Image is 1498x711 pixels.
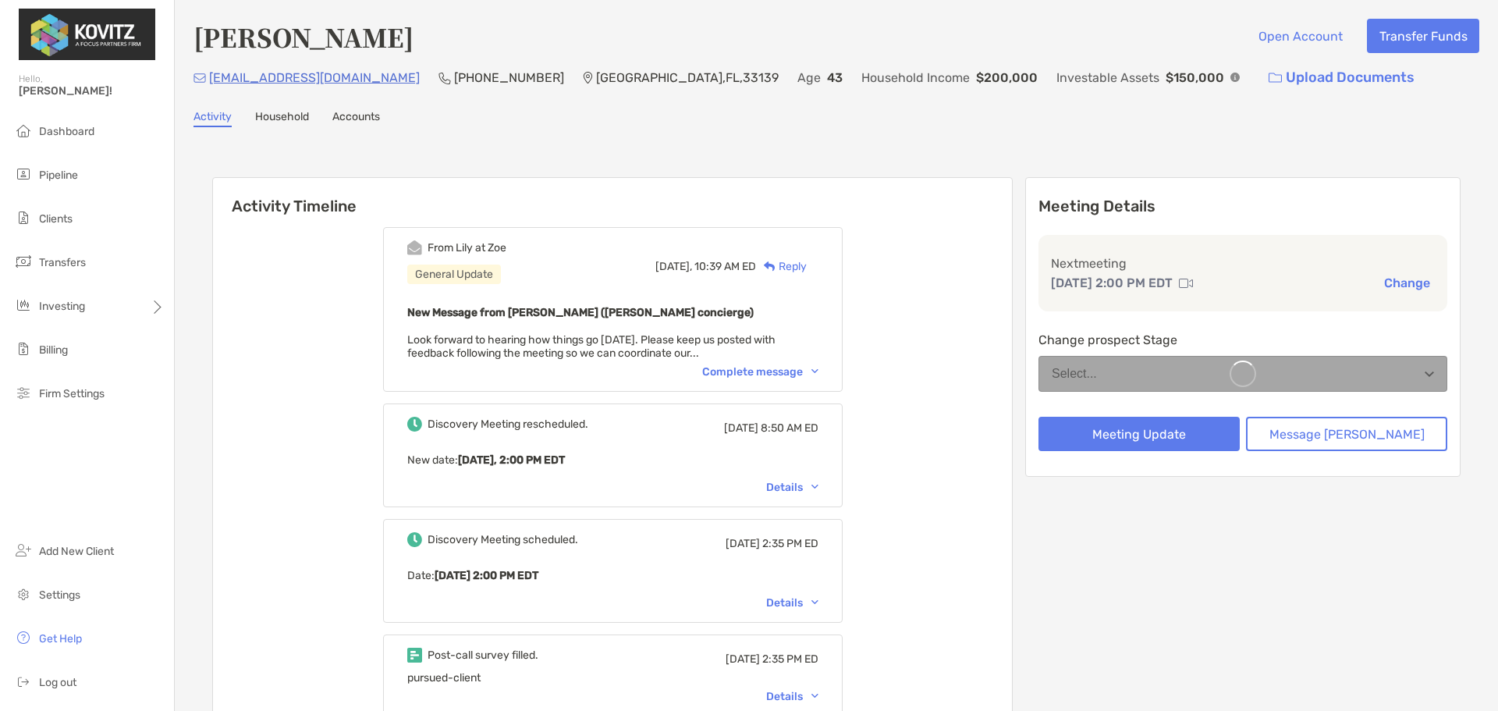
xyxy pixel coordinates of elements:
img: Chevron icon [811,694,818,699]
span: Look forward to hearing how things go [DATE]. Please keep us posted with feedback following the m... [407,333,776,360]
span: 2:35 PM ED [762,537,818,550]
img: investing icon [14,296,33,315]
a: Activity [193,110,232,127]
img: Chevron icon [811,600,818,605]
span: Add New Client [39,545,114,558]
img: get-help icon [14,628,33,647]
p: Household Income [861,68,970,87]
b: New Message from [PERSON_NAME] ([PERSON_NAME] concierge) [407,306,754,319]
button: Change [1379,275,1435,291]
p: Meeting Details [1038,197,1447,216]
h6: Activity Timeline [213,178,1012,215]
div: Details [766,690,818,703]
span: [DATE] [726,537,760,550]
img: billing icon [14,340,33,358]
img: Reply icon [764,261,776,272]
img: Chevron icon [811,485,818,489]
span: 8:50 AM ED [761,421,818,435]
p: [EMAIL_ADDRESS][DOMAIN_NAME] [209,68,420,87]
button: Transfer Funds [1367,19,1479,53]
img: Chevron icon [811,369,818,374]
span: Clients [39,212,73,226]
button: Meeting Update [1038,417,1240,451]
img: Zoe Logo [19,6,155,62]
img: dashboard icon [14,121,33,140]
p: Change prospect Stage [1038,330,1447,350]
p: $200,000 [976,68,1038,87]
span: Settings [39,588,80,602]
button: Open Account [1246,19,1354,53]
p: Investable Assets [1056,68,1159,87]
span: Dashboard [39,125,94,138]
span: 10:39 AM ED [694,260,756,273]
span: [DATE] [724,421,758,435]
b: [DATE] 2:00 PM EDT [435,569,538,582]
p: $150,000 [1166,68,1224,87]
img: add_new_client icon [14,541,33,560]
img: communication type [1179,277,1193,290]
div: Reply [756,258,807,275]
div: From Lily at Zoe [428,241,506,254]
a: Household [255,110,309,127]
p: Date : [407,566,818,585]
img: transfers icon [14,252,33,271]
img: Location Icon [583,72,593,84]
span: Log out [39,676,76,689]
img: Event icon [407,648,422,663]
span: Transfers [39,256,86,269]
div: General Update [407,265,501,284]
h4: [PERSON_NAME] [193,19,414,55]
img: Event icon [407,240,422,255]
img: pipeline icon [14,165,33,183]
div: Discovery Meeting scheduled. [428,533,578,546]
img: firm-settings icon [14,383,33,402]
a: Upload Documents [1258,61,1425,94]
span: Billing [39,343,68,357]
span: [DATE] [726,652,760,666]
img: clients icon [14,208,33,227]
p: [DATE] 2:00 PM EDT [1051,273,1173,293]
div: Post-call survey filled. [428,649,538,662]
img: Event icon [407,532,422,547]
span: Investing [39,300,85,313]
span: 2:35 PM ED [762,652,818,666]
p: Age [797,68,821,87]
span: Firm Settings [39,387,105,400]
div: Discovery Meeting rescheduled. [428,418,588,431]
span: Get Help [39,632,82,645]
img: Event icon [407,417,422,432]
img: button icon [1269,73,1282,84]
b: [DATE], 2:00 PM EDT [458,453,565,467]
img: Email Icon [193,73,206,83]
a: Accounts [332,110,380,127]
img: Info Icon [1230,73,1240,82]
p: New date : [407,450,818,470]
span: pursued-client [407,671,481,684]
span: [DATE], [655,260,692,273]
div: Complete message [702,365,818,379]
span: [PERSON_NAME]! [19,84,165,98]
img: logout icon [14,672,33,691]
div: Details [766,481,818,494]
div: Details [766,596,818,610]
img: Phone Icon [438,72,451,84]
span: Pipeline [39,169,78,182]
p: 43 [827,68,843,87]
p: Next meeting [1051,254,1435,273]
p: [GEOGRAPHIC_DATA] , FL , 33139 [596,68,779,87]
img: settings icon [14,585,33,603]
p: [PHONE_NUMBER] [454,68,564,87]
button: Message [PERSON_NAME] [1246,417,1447,451]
